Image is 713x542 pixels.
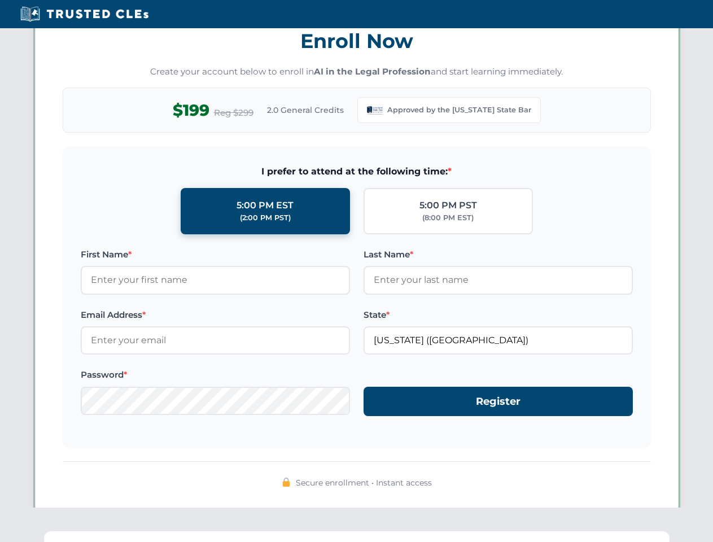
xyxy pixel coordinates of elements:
[173,98,209,123] span: $199
[63,23,651,59] h3: Enroll Now
[314,66,431,77] strong: AI in the Legal Profession
[81,308,350,322] label: Email Address
[419,198,477,213] div: 5:00 PM PST
[63,65,651,78] p: Create your account below to enroll in and start learning immediately.
[364,308,633,322] label: State
[214,106,253,120] span: Reg $299
[81,326,350,355] input: Enter your email
[364,387,633,417] button: Register
[81,248,350,261] label: First Name
[367,102,383,118] img: Louisiana State Bar
[237,198,294,213] div: 5:00 PM EST
[17,6,152,23] img: Trusted CLEs
[422,212,474,224] div: (8:00 PM EST)
[81,368,350,382] label: Password
[296,477,432,489] span: Secure enrollment • Instant access
[364,266,633,294] input: Enter your last name
[267,104,344,116] span: 2.0 General Credits
[81,266,350,294] input: Enter your first name
[387,104,531,116] span: Approved by the [US_STATE] State Bar
[81,164,633,179] span: I prefer to attend at the following time:
[240,212,291,224] div: (2:00 PM PST)
[282,478,291,487] img: 🔒
[364,248,633,261] label: Last Name
[364,326,633,355] input: Louisiana (LA)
